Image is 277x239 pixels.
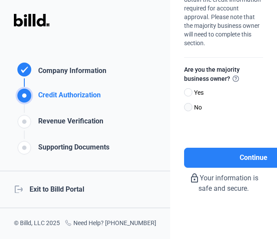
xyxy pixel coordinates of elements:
[191,87,204,98] span: Yes
[14,14,49,27] img: Billd Logo
[184,65,263,85] label: Are you the majority business owner?
[35,116,103,130] div: Revenue Verification
[184,168,263,194] div: Your information is safe and secure.
[35,90,101,104] div: Credit Authorization
[35,142,109,156] div: Supporting Documents
[14,184,23,193] mat-icon: logout
[191,102,202,113] span: No
[35,66,106,78] div: Company Information
[240,153,267,163] span: Continue
[189,173,200,183] mat-icon: lock_outline
[65,219,156,229] div: Need Help? [PHONE_NUMBER]
[14,219,60,229] div: © Billd, LLC 2025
